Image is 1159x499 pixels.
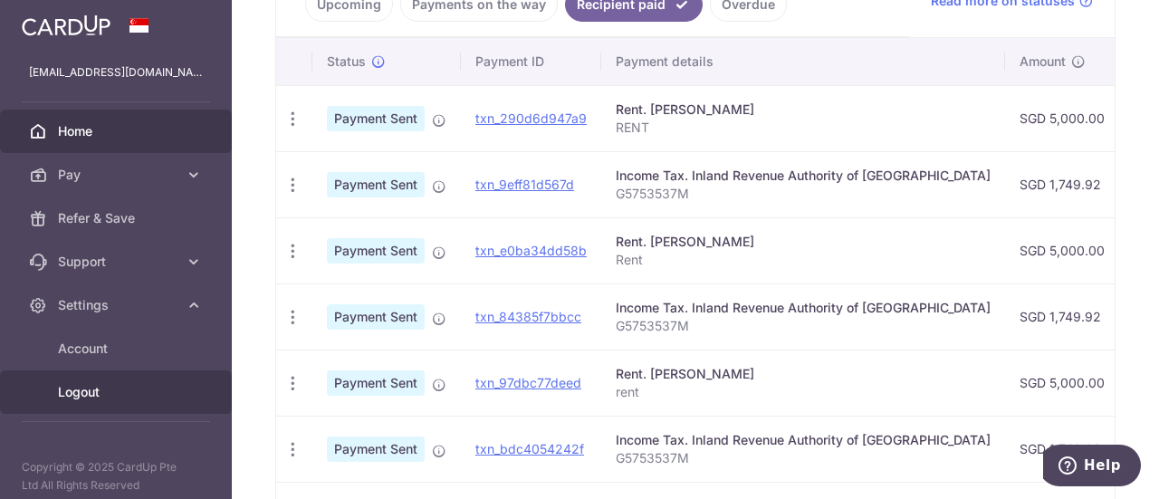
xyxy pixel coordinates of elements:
span: Account [58,340,177,358]
th: Payment ID [461,38,601,85]
div: Rent. [PERSON_NAME] [616,365,991,383]
p: rent [616,383,991,401]
span: Payment Sent [327,370,425,396]
td: SGD 5,000.00 [1005,85,1119,151]
iframe: Opens a widget where you can find more information [1043,445,1141,490]
a: txn_bdc4054242f [475,441,584,456]
span: Refer & Save [58,209,177,227]
td: SGD 1,749.92 [1005,416,1119,482]
td: SGD 1,749.92 [1005,283,1119,350]
th: Payment details [601,38,1005,85]
a: txn_e0ba34dd58b [475,243,587,258]
a: txn_84385f7bbcc [475,309,581,324]
div: Rent. [PERSON_NAME] [616,233,991,251]
span: Payment Sent [327,437,425,462]
span: Amount [1020,53,1066,71]
span: Payment Sent [327,106,425,131]
p: G5753537M [616,185,991,203]
div: Income Tax. Inland Revenue Authority of [GEOGRAPHIC_DATA] [616,431,991,449]
a: txn_290d6d947a9 [475,110,587,126]
a: txn_9eff81d567d [475,177,574,192]
span: Payment Sent [327,304,425,330]
a: txn_97dbc77deed [475,375,581,390]
td: SGD 1,749.92 [1005,151,1119,217]
p: G5753537M [616,449,991,467]
p: RENT [616,119,991,137]
img: CardUp [22,14,110,36]
p: G5753537M [616,317,991,335]
div: Income Tax. Inland Revenue Authority of [GEOGRAPHIC_DATA] [616,167,991,185]
p: [EMAIL_ADDRESS][DOMAIN_NAME] [29,63,203,82]
td: SGD 5,000.00 [1005,350,1119,416]
div: Income Tax. Inland Revenue Authority of [GEOGRAPHIC_DATA] [616,299,991,317]
td: SGD 5,000.00 [1005,217,1119,283]
span: Logout [58,383,177,401]
div: Rent. [PERSON_NAME] [616,101,991,119]
p: Rent [616,251,991,269]
span: Settings [58,296,177,314]
span: Pay [58,166,177,184]
span: Home [58,122,177,140]
span: Support [58,253,177,271]
span: Status [327,53,366,71]
span: Payment Sent [327,238,425,264]
span: Payment Sent [327,172,425,197]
